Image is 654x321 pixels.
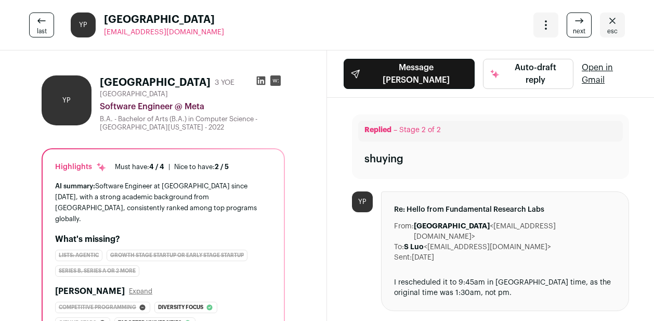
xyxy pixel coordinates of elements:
[149,163,164,170] span: 4 / 4
[107,250,247,261] div: Growth Stage Startup or Early Stage Startup
[104,12,224,27] span: [GEOGRAPHIC_DATA]
[352,191,373,212] div: YP
[158,302,203,313] span: Diversity focus
[37,27,47,35] span: last
[71,12,96,37] div: YP
[100,100,285,113] div: Software Engineer @ Meta
[394,204,616,215] span: Re: Hello from Fundamental Research Labs
[483,59,573,89] button: Auto-draft reply
[404,243,424,251] b: S Luo
[59,302,136,313] span: Competitive programming
[404,242,551,252] dd: <[EMAIL_ADDRESS][DOMAIN_NAME]>
[394,221,414,242] dt: From:
[55,162,107,172] div: Highlights
[55,285,125,298] h2: [PERSON_NAME]
[414,223,490,230] b: [GEOGRAPHIC_DATA]
[399,126,441,134] span: Stage 2 of 2
[100,75,211,90] h1: [GEOGRAPHIC_DATA]
[600,12,625,37] a: Close
[582,61,637,86] a: Open in Gmail
[55,250,102,261] div: Lists: Agentic
[55,233,271,246] h2: What's missing?
[29,12,54,37] a: last
[533,12,558,37] button: Open dropdown
[55,265,139,277] div: Series B, Series A or 2 more
[364,126,391,134] span: Replied
[100,90,168,98] span: [GEOGRAPHIC_DATA]
[394,126,397,134] span: –
[104,27,224,37] a: [EMAIL_ADDRESS][DOMAIN_NAME]
[394,252,412,263] dt: Sent:
[55,183,95,189] span: AI summary:
[573,27,585,35] span: next
[174,163,229,171] div: Nice to have:
[104,29,224,36] span: [EMAIL_ADDRESS][DOMAIN_NAME]
[412,252,434,263] dd: [DATE]
[607,27,618,35] span: esc
[414,221,616,242] dd: <[EMAIL_ADDRESS][DOMAIN_NAME]>
[567,12,592,37] a: next
[42,75,91,125] div: YP
[394,242,404,252] dt: To:
[115,163,229,171] ul: |
[55,181,271,225] div: Software Engineer at [GEOGRAPHIC_DATA] since [DATE], with a strong academic background from [GEOG...
[129,287,152,296] button: Expand
[394,277,616,298] div: I rescheduled it to 9:45am in [GEOGRAPHIC_DATA] time, as the original time was 1:30am, not pm.
[364,152,403,166] div: shuying
[215,163,229,170] span: 2 / 5
[115,163,164,171] div: Must have:
[100,115,285,132] div: B.A. - Bachelor of Arts (B.A.) in Computer Science - [GEOGRAPHIC_DATA][US_STATE] - 2022
[215,78,234,88] div: 3 YOE
[344,59,475,89] button: Message [PERSON_NAME]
